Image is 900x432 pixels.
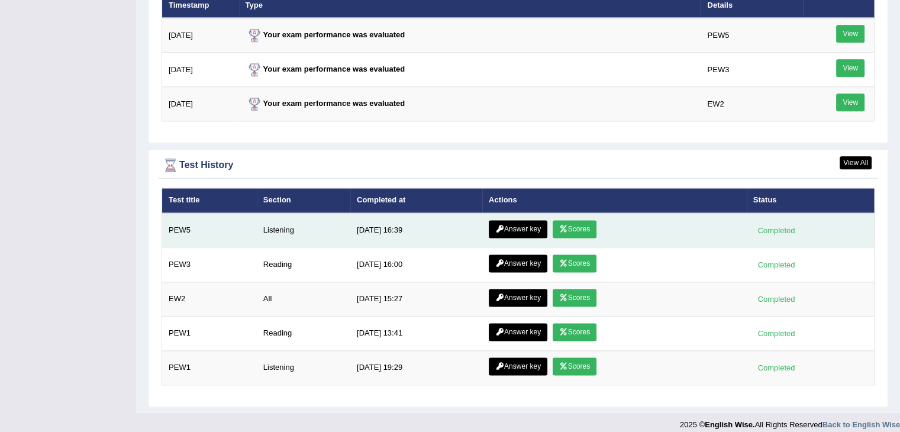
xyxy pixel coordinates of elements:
a: Scores [553,254,596,272]
a: View All [840,156,872,169]
div: Completed [753,259,799,271]
strong: Your exam performance was evaluated [246,65,405,73]
a: Scores [553,323,596,341]
td: Reading [257,316,350,350]
a: View [836,25,864,43]
td: PEW3 [701,53,803,87]
td: [DATE] 16:39 [350,213,482,248]
a: Scores [553,289,596,307]
td: [DATE] 16:00 [350,247,482,282]
td: Listening [257,213,350,248]
td: [DATE] 13:41 [350,316,482,350]
td: EW2 [701,87,803,121]
a: View [836,59,864,77]
a: Back to English Wise [822,420,900,429]
a: Scores [553,220,596,238]
td: EW2 [162,282,257,316]
td: [DATE] [162,87,239,121]
td: Listening [257,350,350,385]
th: Test title [162,188,257,213]
td: [DATE] 19:29 [350,350,482,385]
div: 2025 © All Rights Reserved [680,413,900,430]
td: All [257,282,350,316]
a: Answer key [489,254,547,272]
td: PEW5 [701,18,803,53]
strong: English Wise. [705,420,754,429]
th: Status [747,188,875,213]
a: Answer key [489,289,547,307]
td: PEW5 [162,213,257,248]
td: PEW1 [162,316,257,350]
td: [DATE] 15:27 [350,282,482,316]
div: Completed [753,362,799,374]
a: Scores [553,357,596,375]
th: Actions [482,188,747,213]
td: [DATE] [162,18,239,53]
th: Completed at [350,188,482,213]
div: Completed [753,293,799,305]
td: [DATE] [162,53,239,87]
td: PEW1 [162,350,257,385]
td: PEW3 [162,247,257,282]
div: Completed [753,327,799,340]
strong: Your exam performance was evaluated [246,30,405,39]
div: Completed [753,224,799,237]
td: Reading [257,247,350,282]
div: Test History [162,156,875,174]
a: Answer key [489,220,547,238]
strong: Your exam performance was evaluated [246,99,405,108]
a: Answer key [489,323,547,341]
a: Answer key [489,357,547,375]
a: View [836,94,864,111]
th: Section [257,188,350,213]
